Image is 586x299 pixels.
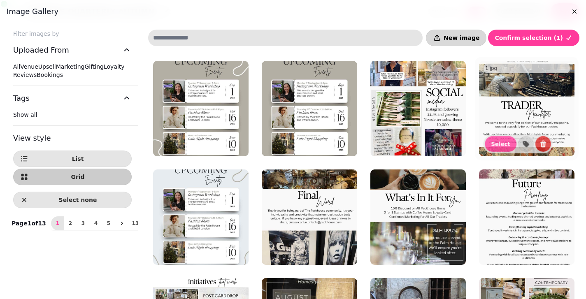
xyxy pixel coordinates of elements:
button: 4 [89,216,102,230]
span: List [31,156,125,162]
span: All [13,63,20,70]
button: 13 [129,216,142,230]
span: 3 [80,221,86,226]
button: 1 [51,216,64,230]
span: Select none [31,197,125,203]
span: Venue [20,63,38,70]
button: List [13,151,132,167]
span: Select [491,141,510,146]
span: 13 [132,221,139,226]
span: 2 [67,221,74,226]
span: Bookings [37,72,63,78]
h3: Image gallery [7,7,579,16]
button: Select none [13,192,132,208]
span: Marketing [56,63,85,70]
span: Reviews [13,72,37,78]
img: 3.jpg [153,169,249,265]
img: 6.jpg [370,169,466,265]
nav: Pagination [51,216,142,230]
button: delete [535,136,551,152]
button: 2 [64,216,77,230]
img: 1.jpg [479,61,574,156]
button: 3 [77,216,90,230]
span: Grid [31,174,125,180]
img: 7.jpg [262,169,357,265]
button: Select [485,136,516,152]
button: Confirm selection (1) [488,30,579,46]
div: Uploaded From [13,63,132,86]
button: New image [426,30,486,46]
img: 2.jpg [370,61,466,156]
span: 5 [105,221,112,226]
span: New image [444,35,479,41]
span: Upsell [38,63,56,70]
button: 5 [102,216,115,230]
span: 1 [54,221,61,226]
img: Beige Neutral Minimalist Upcoming Events Instagram Post-3.jpg [153,61,249,156]
button: next [115,216,129,230]
p: 1.jpg [485,65,497,71]
span: 4 [93,221,99,226]
button: Grid [13,169,132,185]
div: Tags [13,111,132,125]
button: Tags [13,86,132,111]
p: Page 1 of 13 [8,219,49,227]
span: Show all [13,111,37,118]
label: Filter images by [7,30,138,38]
span: Loyalty [104,63,125,70]
button: Uploaded From [13,38,132,63]
span: Gifting [84,63,104,70]
img: Beige Neutral Minimalist Upcoming Events Instagram Post-2.jpg [262,61,357,156]
span: Confirm selection ( 1 ) [495,35,563,41]
img: 5.jpg [479,169,574,265]
h3: View style [13,132,132,144]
